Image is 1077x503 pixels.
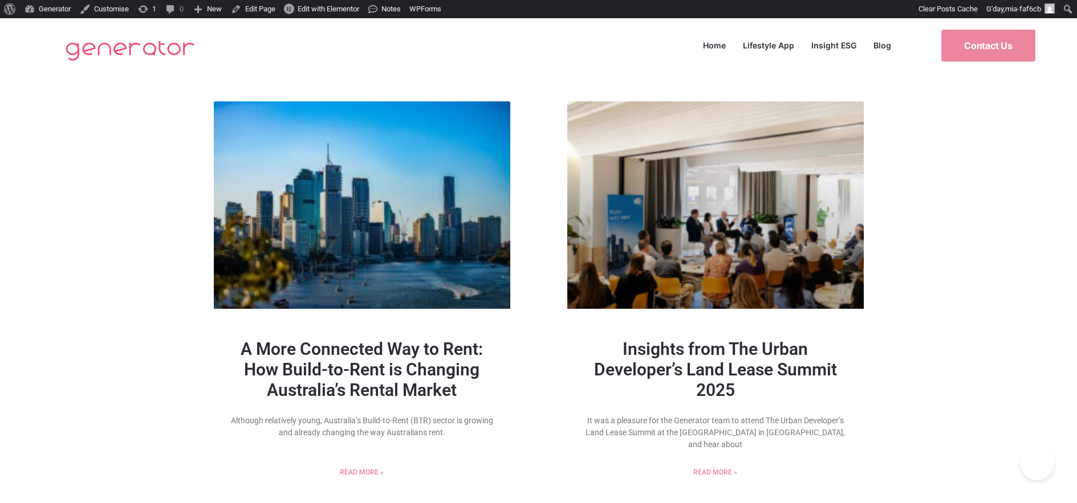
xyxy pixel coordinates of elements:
[693,467,737,477] a: Read more about Insights from The Urban Developer’s Land Lease Summit 2025
[241,339,483,400] a: A More Connected Way to Rent: How Build-to-Rent is Changing Australia’s Rental Market
[340,467,384,477] a: Read more about A More Connected Way to Rent: How Build-to-Rent is Changing Australia’s Rental Ma...
[803,38,865,53] a: Insight ESG
[1020,446,1054,480] iframe: Toggle Customer Support
[941,30,1035,62] a: Contact Us
[694,38,900,53] nav: Menu
[594,339,837,400] a: Insights from The Urban Developer’s Land Lease Summit 2025
[1005,5,1041,13] span: mia-faf6cb
[865,38,900,53] a: Blog
[964,41,1013,50] span: Contact Us
[584,415,847,451] p: It was a pleasure for the Generator team to attend The Urban Developer’s Land Lease Summit at the...
[298,5,359,13] span: Edit with Elementor
[694,38,734,53] a: Home
[231,415,493,439] p: Although relatively young, Australia’s Build-to-Rent (BTR) sector is growing and already changing...
[734,38,803,53] a: Lifestyle App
